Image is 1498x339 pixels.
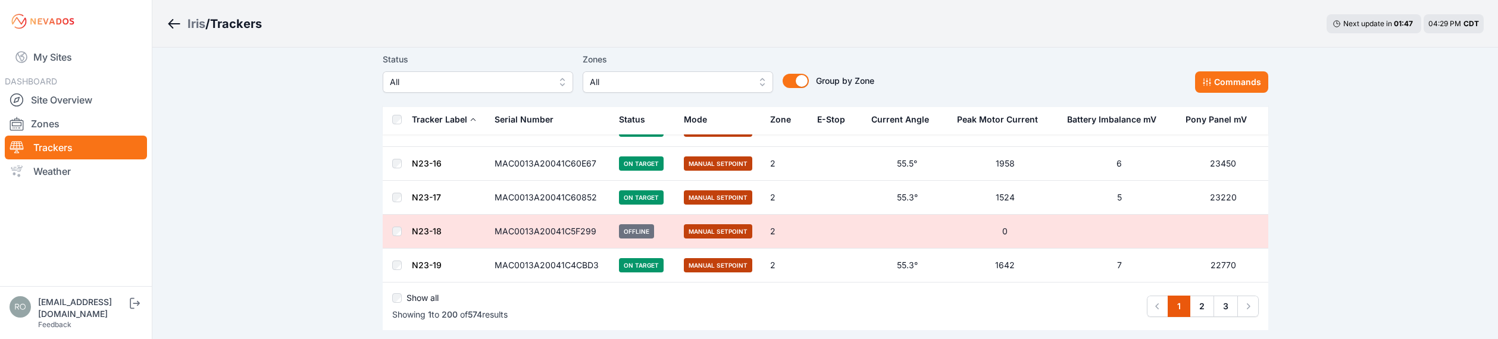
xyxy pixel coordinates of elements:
[495,105,563,134] button: Serial Number
[864,147,950,181] td: 55.5°
[383,71,573,93] button: All
[864,249,950,282] td: 55.3°
[412,114,467,125] div: Tracker Label
[1067,105,1166,134] button: Battery Imbalance mV
[1168,296,1190,317] a: 1
[957,114,1038,125] div: Peak Motor Current
[619,190,664,205] span: On Target
[5,136,147,159] a: Trackers
[468,309,482,319] span: 574
[1190,296,1214,317] a: 2
[5,88,147,112] a: Site Overview
[871,105,939,134] button: Current Angle
[763,181,810,215] td: 2
[412,260,442,270] a: N23-19
[684,114,707,125] div: Mode
[487,215,612,249] td: MAC0013A20041C5F299
[1428,19,1461,28] span: 04:29 PM
[684,105,717,134] button: Mode
[487,147,612,181] td: MAC0013A20041C60E67
[1060,147,1178,181] td: 6
[487,181,612,215] td: MAC0013A20041C60852
[412,226,442,236] a: N23-18
[583,71,773,93] button: All
[763,249,810,282] td: 2
[1147,296,1259,317] nav: Pagination
[1463,19,1479,28] span: CDT
[684,190,752,205] span: Manual Setpoint
[619,224,654,238] span: Offline
[10,12,76,31] img: Nevados
[871,114,929,125] div: Current Angle
[1178,147,1268,181] td: 23450
[763,147,810,181] td: 2
[5,159,147,183] a: Weather
[817,114,845,125] div: E-Stop
[950,181,1060,215] td: 1524
[619,105,655,134] button: Status
[390,75,549,89] span: All
[5,112,147,136] a: Zones
[619,114,645,125] div: Status
[38,320,71,329] a: Feedback
[619,156,664,171] span: On Target
[412,192,441,202] a: N23-17
[187,15,205,32] a: Iris
[1178,249,1268,282] td: 22770
[38,296,127,320] div: [EMAIL_ADDRESS][DOMAIN_NAME]
[1178,181,1268,215] td: 23220
[817,105,855,134] button: E-Stop
[495,114,553,125] div: Serial Number
[1186,105,1256,134] button: Pony Panel mV
[210,15,262,32] h3: Trackers
[950,249,1060,282] td: 1642
[428,309,431,319] span: 1
[167,8,262,39] nav: Breadcrumb
[1060,249,1178,282] td: 7
[10,296,31,318] img: rono@prim.com
[1195,71,1268,93] button: Commands
[770,105,800,134] button: Zone
[1394,19,1415,29] div: 01 : 47
[392,309,508,321] p: Showing to of results
[957,105,1047,134] button: Peak Motor Current
[950,147,1060,181] td: 1958
[1067,114,1156,125] div: Battery Imbalance mV
[383,52,573,67] label: Status
[770,114,791,125] div: Zone
[684,258,752,272] span: Manual Setpoint
[1186,114,1247,125] div: Pony Panel mV
[763,215,810,249] td: 2
[5,76,57,86] span: DASHBOARD
[406,292,439,304] label: Show all
[864,181,950,215] td: 55.3°
[1214,296,1238,317] a: 3
[684,224,752,238] span: Manual Setpoint
[684,156,752,171] span: Manual Setpoint
[5,43,147,71] a: My Sites
[1060,181,1178,215] td: 5
[412,158,442,168] a: N23-16
[619,258,664,272] span: On Target
[816,76,874,86] span: Group by Zone
[1343,19,1392,28] span: Next update in
[950,215,1060,249] td: 0
[590,75,749,89] span: All
[583,52,773,67] label: Zones
[205,15,210,32] span: /
[487,249,612,282] td: MAC0013A20041C4CBD3
[442,309,458,319] span: 200
[412,105,477,134] button: Tracker Label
